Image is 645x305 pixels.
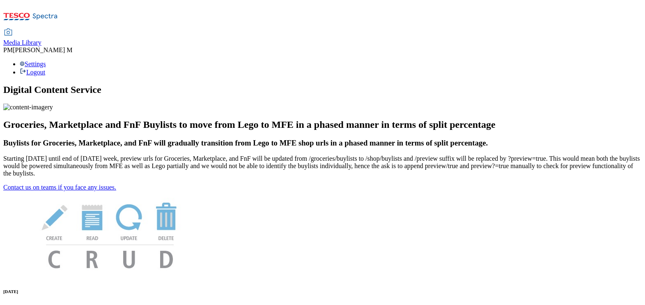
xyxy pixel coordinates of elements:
h2: Groceries, Marketplace and FnF Buylists to move from Lego to MFE in a phased manner in terms of s... [3,119,642,130]
h1: Digital Content Service [3,84,642,95]
p: Starting [DATE] until end of [DATE] week, preview urls for Groceries, Marketplace, and FnF will b... [3,155,642,177]
span: Media Library [3,39,41,46]
a: Logout [20,69,45,76]
img: News Image [3,191,217,277]
img: content-imagery [3,104,53,111]
h3: Buylists for Groceries, Marketplace, and FnF will gradually transition from Lego to MFE shop urls... [3,139,642,148]
a: Media Library [3,29,41,46]
span: PM [3,46,13,53]
span: [PERSON_NAME] M [13,46,72,53]
a: Settings [20,60,46,67]
h6: [DATE] [3,289,642,294]
a: Contact us on teams if you face any issues. [3,184,116,191]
